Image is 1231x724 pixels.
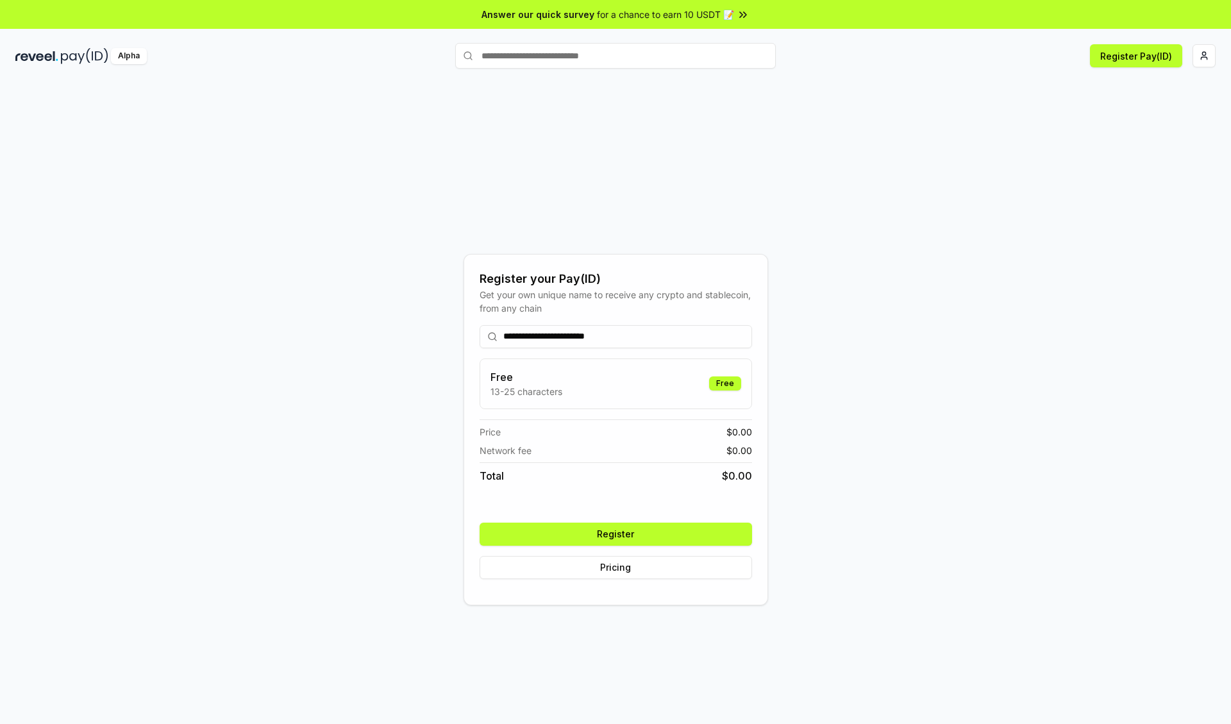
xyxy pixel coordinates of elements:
[490,369,562,385] h3: Free
[709,376,741,391] div: Free
[480,270,752,288] div: Register your Pay(ID)
[1090,44,1182,67] button: Register Pay(ID)
[61,48,108,64] img: pay_id
[111,48,147,64] div: Alpha
[482,8,594,21] span: Answer our quick survey
[490,385,562,398] p: 13-25 characters
[722,468,752,484] span: $ 0.00
[480,556,752,579] button: Pricing
[480,468,504,484] span: Total
[480,425,501,439] span: Price
[480,444,532,457] span: Network fee
[15,48,58,64] img: reveel_dark
[480,523,752,546] button: Register
[597,8,734,21] span: for a chance to earn 10 USDT 📝
[726,425,752,439] span: $ 0.00
[726,444,752,457] span: $ 0.00
[480,288,752,315] div: Get your own unique name to receive any crypto and stablecoin, from any chain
